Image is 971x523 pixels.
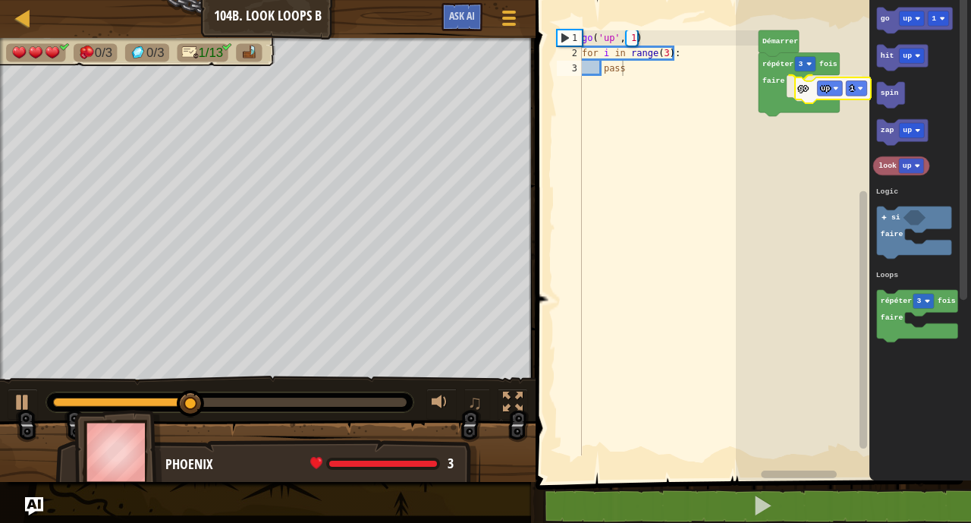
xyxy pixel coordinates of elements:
button: Basculer en plein écran [498,389,528,420]
text: spin [881,89,899,97]
text: zap [881,126,894,134]
div: health: 3 / 3 [310,457,454,471]
text: 3 [799,60,803,68]
div: Phoenix [165,455,465,474]
text: go [881,14,890,23]
text: faire [762,77,785,85]
text: look [878,162,897,170]
text: faire [881,313,903,322]
button: Ask AI [25,497,43,515]
button: ♫ [464,389,490,420]
span: 1/13 [198,46,223,60]
text: hit [881,52,894,60]
span: Ask AI [449,8,475,23]
img: thang_avatar_frame.png [74,410,162,494]
text: fois [819,60,837,68]
span: 0/3 [146,46,164,60]
button: Ajuster le volume [426,389,457,420]
text: Loops [876,271,899,279]
li: Your hero must survive. [6,44,65,62]
button: Ask AI [442,3,482,31]
text: Démarrer [762,37,798,46]
button: Afficher le menu [490,3,528,39]
li: Seulement 9 lignes de code [177,44,228,62]
text: 3 [917,297,922,305]
text: répéter [881,297,912,305]
text: up [903,14,912,23]
text: si [891,213,900,222]
span: 3 [448,454,454,473]
text: up [903,162,912,170]
text: faire [881,230,903,238]
span: ♫ [467,391,482,414]
text: fois [938,297,956,305]
text: répéter [762,60,793,68]
text: 1 [932,14,936,23]
text: Logic [876,187,899,196]
button: Ctrl + P: Play [8,389,38,420]
span: 0/3 [95,46,112,60]
text: up [903,126,912,134]
div: 3 [557,61,582,76]
text: up [903,52,912,60]
li: Defeat the enemies. [74,44,118,62]
li: Collect the gems. [125,44,169,62]
li: Go to the raft. [236,44,262,62]
div: 2 [557,46,582,61]
div: 1 [558,30,582,46]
